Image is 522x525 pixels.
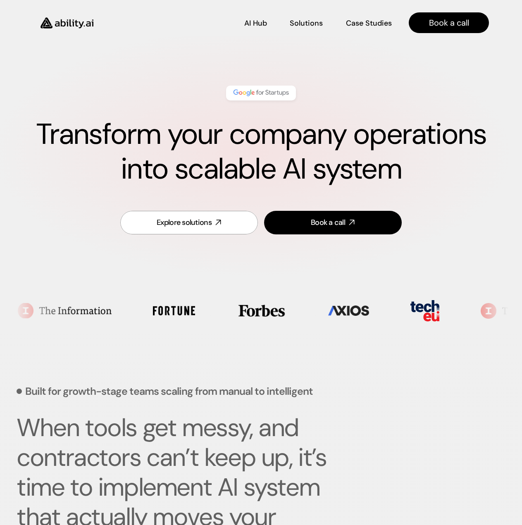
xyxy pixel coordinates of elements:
nav: Main navigation [105,12,489,33]
div: Book a call [311,217,345,228]
a: AI Hub [244,16,267,30]
p: Case Studies [346,18,392,29]
p: Solutions [290,18,323,29]
p: AI Hub [244,18,267,29]
a: Book a call [409,12,489,33]
a: Solutions [290,16,323,30]
a: Case Studies [346,16,392,30]
a: Book a call [264,211,402,234]
h1: Transform your company operations into scalable AI system [33,117,489,186]
div: Explore solutions [157,217,212,228]
p: Built for growth-stage teams scaling from manual to intelligent [25,386,313,396]
p: Book a call [429,17,469,29]
a: Explore solutions [120,211,258,234]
